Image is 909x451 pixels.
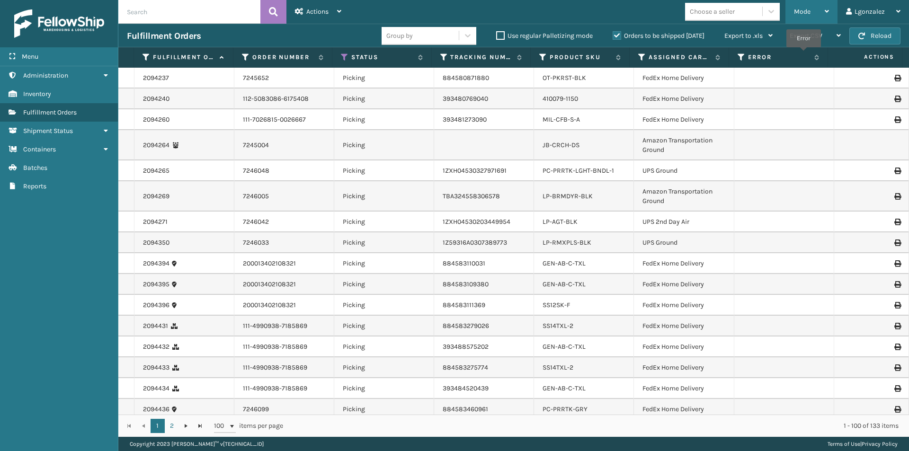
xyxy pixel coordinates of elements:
span: 100 [214,421,228,431]
label: Tracking Number [450,53,512,62]
a: 2094237 [143,73,169,83]
td: Amazon Transportation Ground [634,181,734,212]
a: GEN-AB-C-TXL [543,259,586,267]
span: Batches [23,164,47,172]
a: 884580871880 [443,74,489,82]
a: TBA324558306578 [443,192,500,200]
a: 393481273090 [443,115,487,124]
span: Menu [22,53,38,61]
label: Error [748,53,810,62]
td: 7246048 [234,160,334,181]
a: 2094434 [143,384,169,393]
td: Picking [334,232,434,253]
label: Orders to be shipped [DATE] [613,32,704,40]
td: FedEx Home Delivery [634,109,734,130]
a: 2094395 [143,280,169,289]
span: Actions [306,8,329,16]
td: 200013402108321 [234,253,334,274]
td: Picking [334,357,434,378]
label: Order Number [252,53,314,62]
td: FedEx Home Delivery [634,88,734,109]
i: Print Label [894,406,900,413]
p: Copyright 2023 [PERSON_NAME]™ v [TECHNICAL_ID] [130,437,264,451]
a: 884583109380 [443,280,489,288]
a: Privacy Policy [862,441,898,447]
div: Choose a seller [690,7,735,17]
a: 2094432 [143,342,169,352]
span: Go to the next page [182,422,190,430]
a: 2094394 [143,259,169,268]
a: 393484520439 [443,384,489,392]
a: 884583275774 [443,363,488,371]
td: 111-7026815-0026667 [234,109,334,130]
a: 1Z59316A0307389773 [443,239,507,247]
a: GEN-AB-C-TXL [543,280,586,288]
a: 884583460961 [443,405,488,413]
td: FedEx Home Delivery [634,357,734,378]
a: PC-PRRTK-GRY [543,405,588,413]
span: Export CSV [790,32,822,40]
td: Picking [334,181,434,212]
a: 884583110031 [443,259,485,267]
td: 7246005 [234,181,334,212]
i: Print Label [894,323,900,329]
a: LP-RMXPLS-BLK [543,239,591,247]
a: 2094264 [143,141,169,150]
td: 112-5083086-6175408 [234,88,334,109]
td: Picking [334,109,434,130]
a: OT-PKRST-BLK [543,74,586,82]
img: logo [14,9,104,38]
i: Print Label [894,385,900,392]
td: 200013402108321 [234,295,334,316]
td: 7245652 [234,68,334,88]
td: UPS Ground [634,160,734,181]
td: FedEx Home Delivery [634,316,734,336]
td: 111-4990938-7185869 [234,378,334,399]
a: Go to the next page [179,419,193,433]
td: 111-4990938-7185869 [234,316,334,336]
span: Shipment Status [23,127,73,135]
span: Go to the last page [196,422,204,430]
i: Print Label [894,96,900,102]
td: FedEx Home Delivery [634,274,734,295]
i: Print Label [894,116,900,123]
a: 410079-1150 [543,95,578,103]
td: Amazon Transportation Ground [634,130,734,160]
a: 2094269 [143,192,169,201]
span: Fulfillment Orders [23,108,77,116]
div: | [828,437,898,451]
span: Export to .xls [724,32,763,40]
a: 2094240 [143,94,169,104]
td: UPS 2nd Day Air [634,212,734,232]
td: 7246033 [234,232,334,253]
td: 7246042 [234,212,334,232]
a: LP-BRMDYR-BLK [543,192,593,200]
a: 2094265 [143,166,169,176]
a: GEN-AB-C-TXL [543,343,586,351]
a: MIL-CFB-S-A [543,115,580,124]
h3: Fulfillment Orders [127,30,201,42]
a: 884583111369 [443,301,485,309]
i: Print Label [894,302,900,309]
td: 200013402108321 [234,274,334,295]
td: FedEx Home Delivery [634,336,734,357]
span: Reports [23,182,46,190]
label: Product SKU [550,53,611,62]
a: GEN-AB-C-TXL [543,384,586,392]
a: 2094433 [143,363,169,372]
td: FedEx Home Delivery [634,399,734,420]
td: FedEx Home Delivery [634,378,734,399]
td: Picking [334,316,434,336]
label: Status [351,53,413,62]
td: Picking [334,160,434,181]
i: Print Label [894,219,900,225]
label: Assigned Carrier Service [649,53,710,62]
td: Picking [334,336,434,357]
label: Use regular Palletizing mode [496,32,593,40]
td: Picking [334,68,434,88]
span: Mode [794,8,811,16]
span: Inventory [23,90,51,98]
td: 111-4990938-7185869 [234,357,334,378]
i: Print Label [894,168,900,174]
td: Picking [334,295,434,316]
